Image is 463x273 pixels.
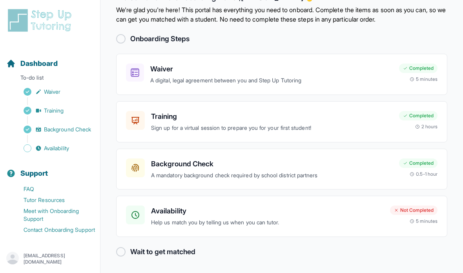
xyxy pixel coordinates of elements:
[6,195,100,206] a: Tutor Resources
[130,33,190,44] h2: Onboarding Steps
[6,86,100,97] a: Waiver
[116,54,447,95] a: WaiverA digital, legal agreement between you and Step Up TutoringCompleted5 minutes
[6,124,100,135] a: Background Check
[44,107,64,115] span: Training
[6,224,100,235] a: Contact Onboarding Support
[44,144,69,152] span: Availability
[6,8,76,33] img: logo
[20,168,48,179] span: Support
[390,206,437,215] div: Not Completed
[116,5,447,24] p: We're glad you're here! This portal has everything you need to onboard. Complete the items as soo...
[151,111,393,122] h3: Training
[151,171,393,180] p: A mandatory background check required by school district partners
[399,64,437,73] div: Completed
[415,124,438,130] div: 2 hours
[130,246,195,257] h2: Wait to get matched
[3,45,97,72] button: Dashboard
[6,206,100,224] a: Meet with Onboarding Support
[410,218,437,224] div: 5 minutes
[150,76,393,85] p: A digital, legal agreement between you and Step Up Tutoring
[116,149,447,190] a: Background CheckA mandatory background check required by school district partnersCompleted0.5-1 hour
[150,64,393,75] h3: Waiver
[151,158,393,169] h3: Background Check
[410,171,437,177] div: 0.5-1 hour
[399,111,437,120] div: Completed
[151,206,384,217] h3: Availability
[6,58,58,69] a: Dashboard
[399,158,437,168] div: Completed
[410,76,437,82] div: 5 minutes
[44,126,91,133] span: Background Check
[6,184,100,195] a: FAQ
[116,101,447,142] a: TrainingSign up for a virtual session to prepare you for your first student!Completed2 hours
[151,124,393,133] p: Sign up for a virtual session to prepare you for your first student!
[116,196,447,237] a: AvailabilityHelp us match you by telling us when you can tutor.Not Completed5 minutes
[3,74,97,85] p: To-do list
[24,253,94,265] p: [EMAIL_ADDRESS][DOMAIN_NAME]
[6,105,100,116] a: Training
[6,252,94,266] button: [EMAIL_ADDRESS][DOMAIN_NAME]
[44,88,60,96] span: Waiver
[6,143,100,154] a: Availability
[20,58,58,69] span: Dashboard
[151,218,384,227] p: Help us match you by telling us when you can tutor.
[3,155,97,182] button: Support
